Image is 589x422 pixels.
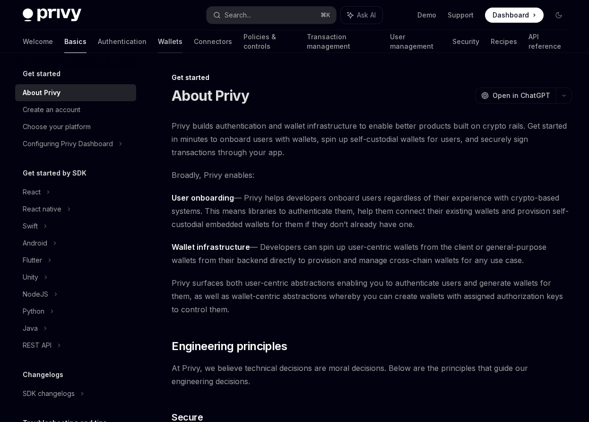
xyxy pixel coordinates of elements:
span: Dashboard [493,10,529,20]
a: Wallets [158,30,182,53]
a: Support [448,10,474,20]
div: NodeJS [23,289,48,300]
div: Choose your platform [23,121,91,132]
h5: Get started [23,68,61,79]
a: Dashboard [485,8,544,23]
strong: Wallet infrastructure [172,242,250,252]
button: Ask AI [341,7,382,24]
a: Recipes [491,30,517,53]
h5: Get started by SDK [23,167,87,179]
span: Privy surfaces both user-centric abstractions enabling you to authenticate users and generate wal... [172,276,572,316]
a: Connectors [194,30,232,53]
button: Search...⌘K [207,7,337,24]
span: — Developers can spin up user-centric wallets from the client or general-purpose wallets from the... [172,240,572,267]
a: Basics [64,30,87,53]
div: Swift [23,220,38,232]
div: Get started [172,73,572,82]
span: Open in ChatGPT [493,91,550,100]
a: Security [452,30,479,53]
div: React native [23,203,61,215]
div: Flutter [23,255,42,266]
span: Ask AI [357,10,376,20]
h1: About Privy [172,87,249,104]
span: Broadly, Privy enables: [172,168,572,182]
a: Choose your platform [15,118,136,135]
h5: Changelogs [23,369,63,380]
a: Welcome [23,30,53,53]
a: Transaction management [307,30,379,53]
span: Engineering principles [172,339,287,354]
span: ⌘ K [320,11,330,19]
a: About Privy [15,84,136,101]
div: SDK changelogs [23,388,75,399]
a: Create an account [15,101,136,118]
button: Toggle dark mode [551,8,566,23]
img: dark logo [23,9,81,22]
div: Create an account [23,104,80,115]
div: Python [23,306,44,317]
div: REST API [23,340,52,351]
div: Configuring Privy Dashboard [23,138,113,149]
span: Privy builds authentication and wallet infrastructure to enable better products built on crypto r... [172,119,572,159]
a: User management [390,30,441,53]
div: Unity [23,272,38,283]
div: Android [23,237,47,249]
div: About Privy [23,87,61,98]
a: API reference [528,30,566,53]
a: Authentication [98,30,147,53]
span: — Privy helps developers onboard users regardless of their experience with crypto-based systems. ... [172,191,572,231]
div: React [23,186,41,198]
button: Open in ChatGPT [475,88,556,104]
div: Search... [225,9,251,21]
a: Demo [417,10,436,20]
div: Java [23,323,38,334]
a: Policies & controls [243,30,295,53]
strong: User onboarding [172,193,234,202]
span: At Privy, we believe technical decisions are moral decisions. Below are the principles that guide... [172,361,572,388]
